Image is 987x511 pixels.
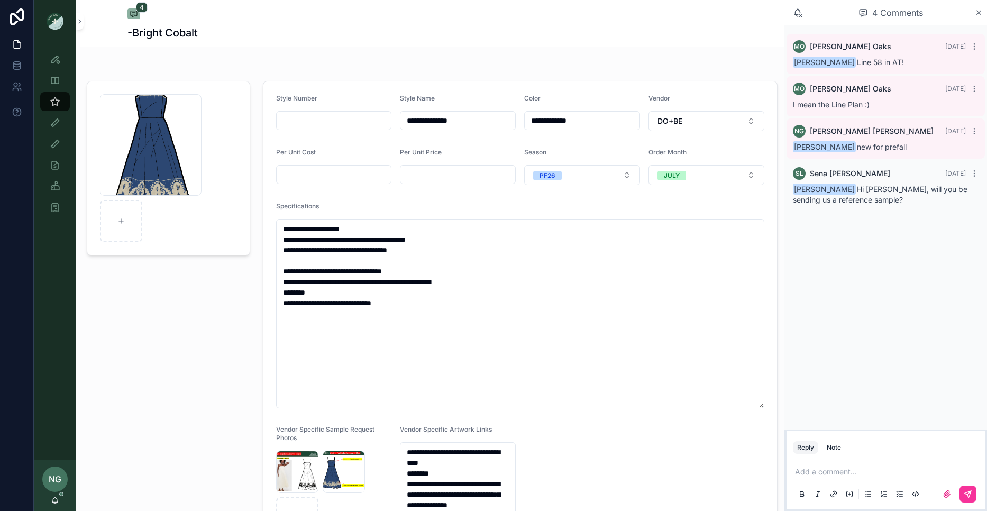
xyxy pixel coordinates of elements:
div: Note [827,443,841,452]
span: [DATE] [945,169,966,177]
span: Line 58 in AT! [793,58,904,67]
span: [DATE] [945,127,966,135]
span: Vendor Specific Sample Request Photos [276,425,374,442]
span: [DATE] [945,42,966,50]
span: Order Month [648,148,687,156]
span: Specifications [276,202,319,210]
span: [PERSON_NAME] [PERSON_NAME] [810,126,934,136]
span: Hi [PERSON_NAME], will you be sending us a reference sample? [793,185,967,204]
span: 4 Comments [872,6,923,19]
div: scrollable content [34,42,76,231]
img: App logo [47,13,63,30]
span: Style Number [276,94,317,102]
span: Per Unit Price [400,148,442,156]
span: MO [794,85,805,93]
span: [PERSON_NAME] [793,141,856,152]
button: Select Button [648,165,764,185]
button: Reply [793,441,818,454]
span: Vendor [648,94,670,102]
span: Color [524,94,541,102]
button: Note [823,441,845,454]
h1: -Bright Cobalt [127,25,198,40]
span: [PERSON_NAME] Oaks [810,41,891,52]
div: PF26 [540,171,555,180]
span: Vendor Specific Artwork Links [400,425,492,433]
span: [DATE] [945,85,966,93]
button: Select Button [648,111,764,131]
span: SL [796,169,803,178]
span: Season [524,148,546,156]
button: 4 [127,8,140,21]
span: Sena [PERSON_NAME] [810,168,890,179]
span: Style Name [400,94,435,102]
span: MO [794,42,805,51]
span: Per Unit Cost [276,148,316,156]
span: DO+BE [657,116,682,126]
span: [PERSON_NAME] [793,184,856,195]
span: [PERSON_NAME] [793,57,856,68]
span: NG [49,473,61,486]
button: Select Button [524,165,640,185]
span: new for prefall [793,142,907,151]
span: 4 [136,2,148,13]
span: I mean the Line Plan :) [793,100,870,109]
div: JULY [664,171,680,180]
span: [PERSON_NAME] Oaks [810,84,891,94]
span: NG [794,127,804,135]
